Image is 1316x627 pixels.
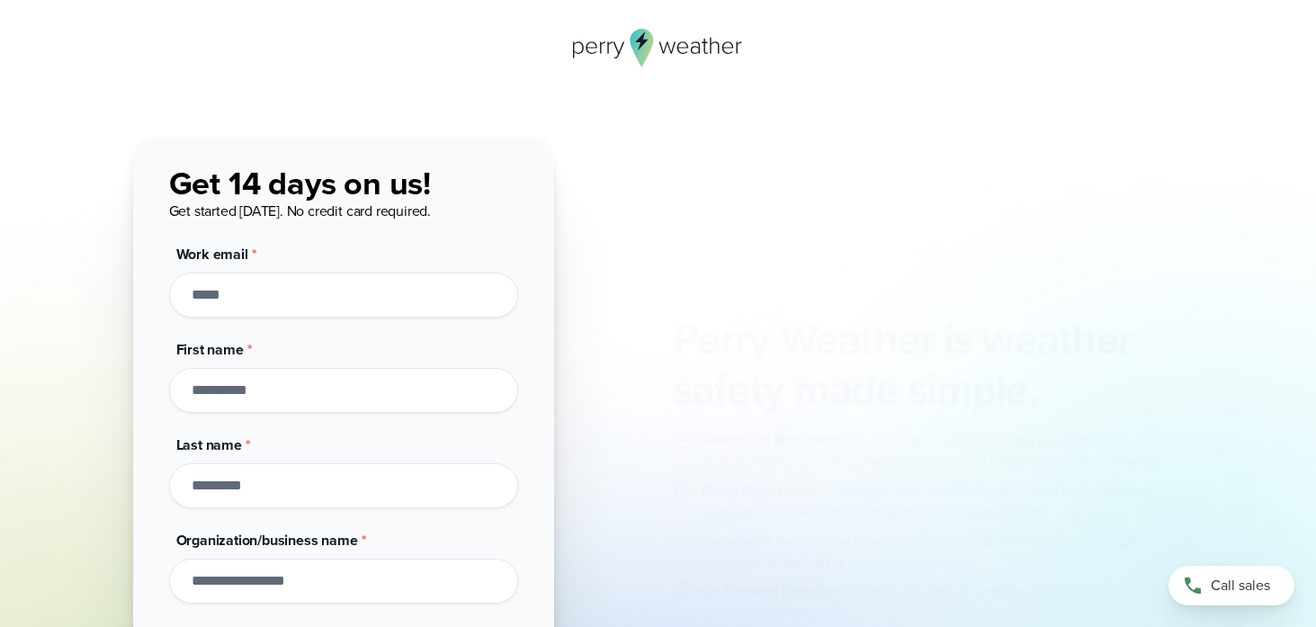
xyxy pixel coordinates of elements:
[176,244,248,264] span: Work email
[1168,566,1294,605] a: Call sales
[169,159,432,207] span: Get 14 days on us!
[1211,575,1270,596] span: Call sales
[176,530,358,551] span: Organization/business name
[176,339,244,360] span: First name
[176,434,242,455] span: Last name
[169,201,432,221] span: Get started [DATE]. No credit card required.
